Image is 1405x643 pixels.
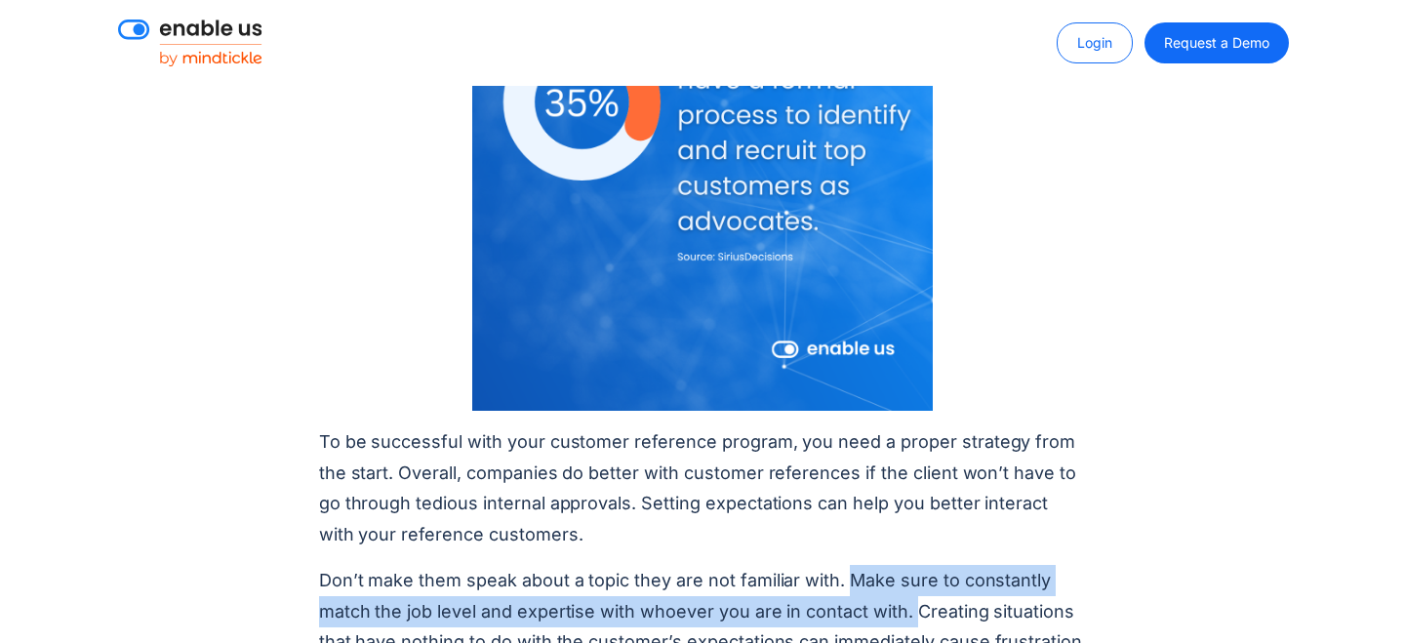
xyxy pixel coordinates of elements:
a: Request a Demo [1144,22,1288,63]
iframe: Qualified Messenger [1315,553,1405,643]
a: Login [1057,22,1133,63]
p: To be successful with your customer reference program, you need a proper strategy from the start.... [319,426,1087,549]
